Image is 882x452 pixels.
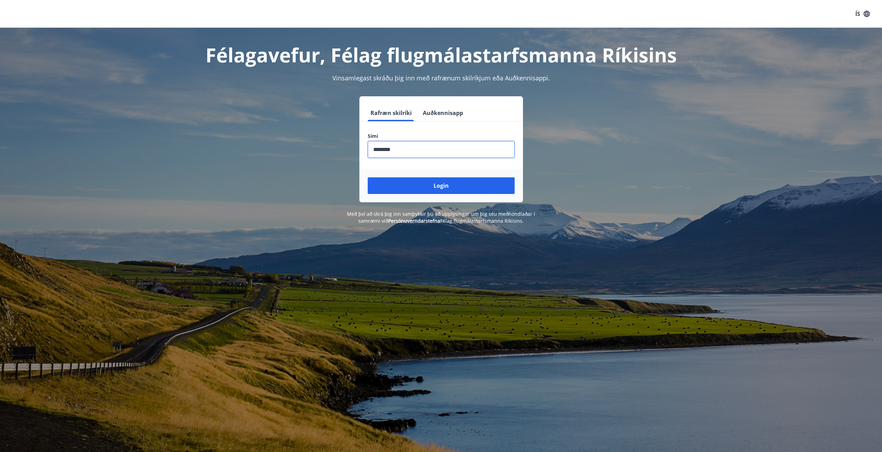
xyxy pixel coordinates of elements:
label: Sími [368,133,515,140]
a: Persónuverndarstefna [388,218,440,224]
button: Login [368,177,515,194]
button: Auðkennisapp [420,105,466,121]
span: Með því að skrá þig inn samþykkir þú að upplýsingar um þig séu meðhöndlaðar í samræmi við Félag f... [347,211,535,224]
button: Rafræn skilríki [368,105,414,121]
span: Vinsamlegast skráðu þig inn með rafrænum skilríkjum eða Auðkennisappi. [332,74,550,82]
button: ÍS [852,8,874,20]
h1: Félagavefur, Félag flugmálastarfsmanna Ríkisins [200,42,682,68]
